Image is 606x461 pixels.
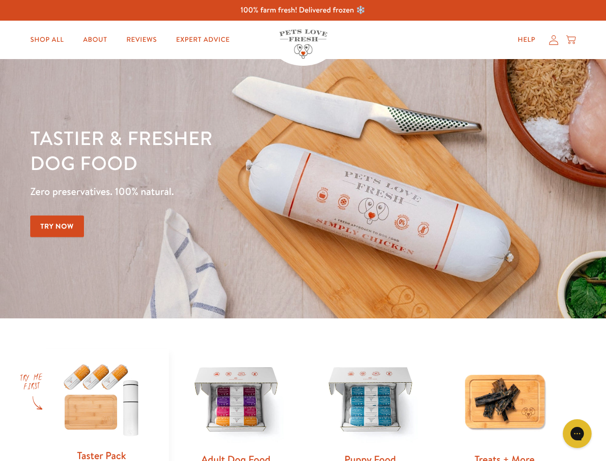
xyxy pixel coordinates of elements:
[510,30,543,49] a: Help
[279,29,327,59] img: Pets Love Fresh
[30,125,394,175] h1: Tastier & fresher dog food
[558,416,596,451] iframe: Gorgias live chat messenger
[168,30,238,49] a: Expert Advice
[30,216,84,237] a: Try Now
[23,30,71,49] a: Shop All
[119,30,164,49] a: Reviews
[30,183,394,200] p: Zero preservatives. 100% natural.
[75,30,115,49] a: About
